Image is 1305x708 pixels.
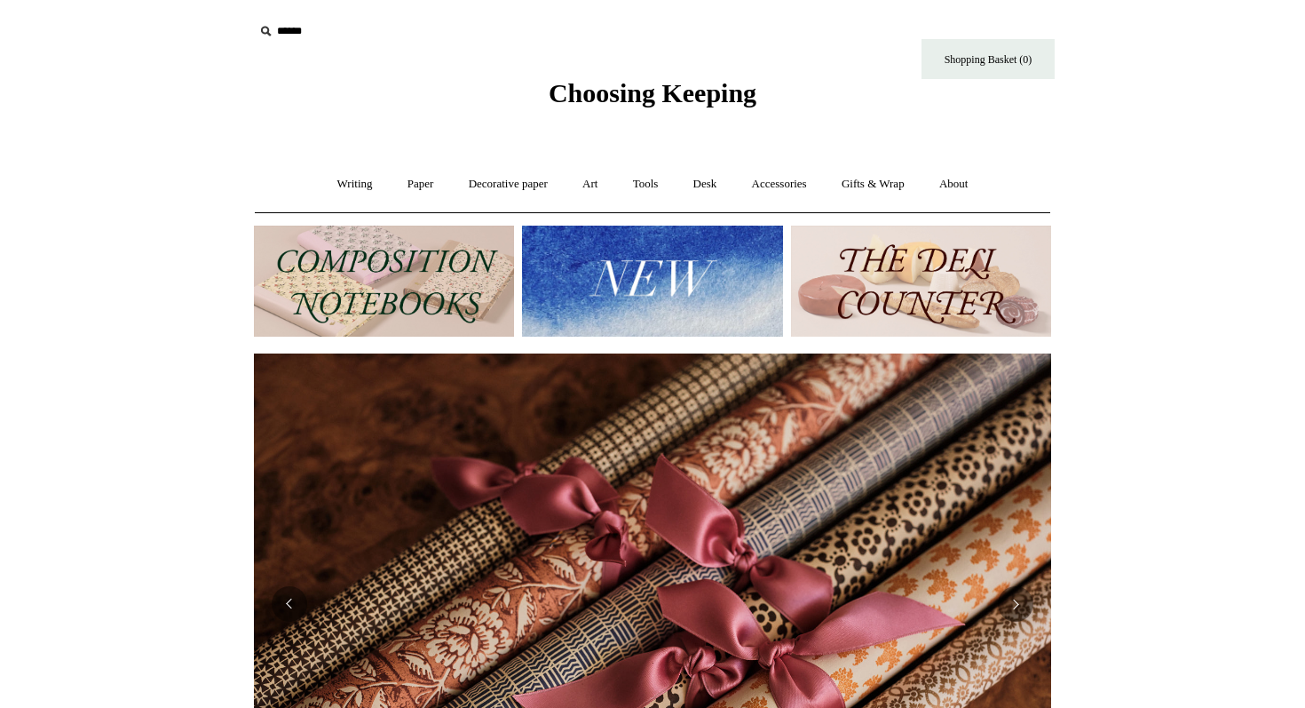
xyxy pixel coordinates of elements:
[453,161,564,208] a: Decorative paper
[549,78,756,107] span: Choosing Keeping
[677,161,733,208] a: Desk
[923,161,985,208] a: About
[549,92,756,105] a: Choosing Keeping
[321,161,389,208] a: Writing
[566,161,613,208] a: Art
[272,586,307,622] button: Previous
[617,161,675,208] a: Tools
[254,226,514,337] img: 202302 Composition ledgers.jpg__PID:69722ee6-fa44-49dd-a067-31375e5d54ec
[791,226,1051,337] img: The Deli Counter
[826,161,921,208] a: Gifts & Wrap
[736,161,823,208] a: Accessories
[522,226,782,337] img: New.jpg__PID:f73bdf93-380a-4a35-bcfe-7823039498e1
[998,586,1033,622] button: Next
[391,161,450,208] a: Paper
[921,39,1055,79] a: Shopping Basket (0)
